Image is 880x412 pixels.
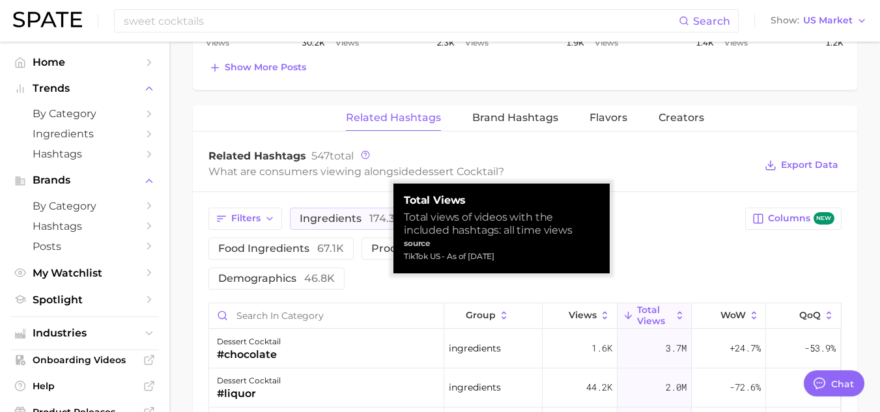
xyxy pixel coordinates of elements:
span: group [466,310,496,320]
span: 174.3k [369,212,403,225]
div: What are consumers viewing alongside ? [208,163,756,180]
span: Spotlight [33,294,137,306]
span: by Category [33,107,137,120]
a: My Watchlist [10,263,159,283]
span: demographics [218,273,335,284]
span: 46.8k [304,272,335,284]
span: ingredients [449,379,501,395]
span: Hashtags [33,220,137,232]
button: Industries [10,323,159,343]
span: Help [33,380,137,392]
span: Related Hashtags [208,150,306,162]
img: SPATE [13,12,82,27]
span: -53.9% [804,340,836,356]
button: Export Data [761,156,841,174]
button: Brands [10,171,159,190]
span: My Watchlist [33,267,137,279]
span: 30.2k [302,35,325,51]
span: QoQ [799,310,821,320]
span: Views [335,35,359,51]
a: by Category [10,103,159,124]
button: ShowUS Market [767,12,870,29]
a: Hashtags [10,144,159,164]
span: product format [371,243,494,254]
span: 1.9k [566,35,584,51]
button: group [444,303,543,329]
span: Industries [33,327,137,339]
span: ingredients [300,213,403,224]
button: dessert cocktail#chocolateingredients1.6k3.7m+24.7%-53.9% [209,329,841,368]
button: QoQ [766,303,840,329]
span: Show [771,17,799,24]
div: Total views of videos with the included hashtags: all time views [404,211,599,237]
span: by Category [33,200,137,212]
a: Hashtags [10,216,159,236]
span: Related Hashtags [346,112,441,124]
span: Brand Hashtags [472,112,558,124]
div: #liquor [217,386,281,402]
span: Search [693,15,730,27]
span: ingredients [449,340,501,356]
div: TikTok US - As of [DATE] [404,250,599,263]
span: 3.7m [666,340,687,356]
span: new [814,212,834,225]
div: dessert cocktail [217,334,281,350]
button: Filters [208,208,282,230]
span: Filters [231,213,261,224]
span: US Market [803,17,853,24]
button: Columnsnew [745,208,841,230]
button: WoW [692,303,766,329]
span: Brands [33,174,137,186]
span: 1.6k [591,340,612,356]
span: WoW [720,310,746,320]
span: Total Views [637,305,672,325]
span: Onboarding Videos [33,354,137,366]
span: -72.6% [730,379,761,395]
span: Views [595,35,618,51]
span: Hashtags [33,148,137,160]
span: 1.4k [696,35,714,51]
strong: source [404,238,431,248]
button: dessert cocktail#liquoringredients44.2k2.0m-72.6%-64.0% [209,368,841,407]
a: Home [10,52,159,72]
input: Search in category [209,303,444,328]
button: Views [543,303,617,329]
strong: Total Views [404,194,599,207]
a: Onboarding Videos [10,350,159,370]
span: 2.0m [666,379,687,395]
span: +24.7% [730,340,761,356]
span: Views [569,310,597,320]
span: 44.2k [586,379,612,395]
span: dessert cocktail [415,165,498,178]
button: Total Views [617,303,692,329]
span: Ingredients [33,128,137,140]
button: Trends [10,79,159,98]
span: Home [33,56,137,68]
button: Show more posts [206,59,309,77]
div: #chocolate [217,347,281,363]
span: Show more posts [225,62,306,73]
div: dessert cocktail [217,373,281,389]
span: Flavors [589,112,627,124]
span: Columns [768,212,834,225]
span: total [311,150,354,162]
a: Posts [10,236,159,256]
span: 547 [311,150,330,162]
span: Posts [33,240,137,253]
span: Creators [659,112,704,124]
span: Views [724,35,748,51]
span: Views [206,35,229,51]
a: by Category [10,196,159,216]
a: Spotlight [10,290,159,310]
span: Views [465,35,489,51]
a: Ingredients [10,124,159,144]
span: 67.1k [317,242,344,254]
span: 2.3k [436,35,455,51]
span: Export Data [781,159,838,171]
span: food ingredients [218,243,344,254]
span: 1.2k [825,35,844,51]
a: Help [10,376,159,396]
input: Search here for a brand, industry, or ingredient [122,10,679,32]
span: Trends [33,83,137,94]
